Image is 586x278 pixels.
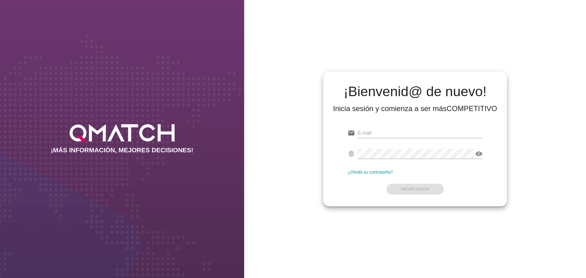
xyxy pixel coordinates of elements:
[348,150,355,157] i: fingerprint
[475,150,483,157] i: visibility
[348,129,355,137] i: email
[348,170,393,175] a: ¿Olvidó su contraseña?
[333,104,497,114] div: Inicia sesión y comienza a ser más
[358,128,483,138] input: E-mail
[333,84,497,99] h2: ¡Bienvenid@ de nuevo!
[447,104,497,113] strong: COMPETITIVO
[51,146,194,154] h2: ¡MÁS INFORMACIÓN, MEJORES DECISIONES!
